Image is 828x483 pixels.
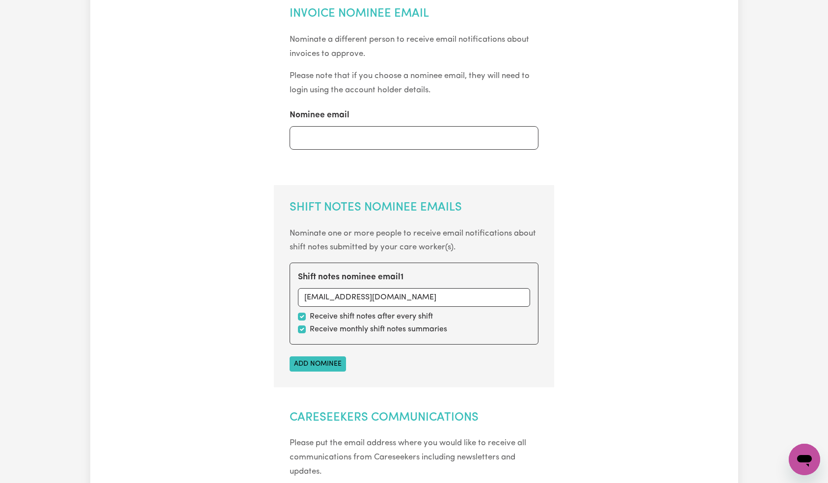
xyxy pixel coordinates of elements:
label: Receive monthly shift notes summaries [310,323,447,335]
h2: Shift Notes Nominee Emails [290,201,538,215]
label: Shift notes nominee email 1 [298,271,403,284]
h2: Careseekers Communications [290,411,538,425]
label: Nominee email [290,109,349,122]
small: Nominate a different person to receive email notifications about invoices to approve. [290,35,529,58]
button: Add nominee [290,356,346,372]
small: Please note that if you choose a nominee email, they will need to login using the account holder ... [290,72,530,94]
small: Nominate one or more people to receive email notifications about shift notes submitted by your ca... [290,229,536,252]
label: Receive shift notes after every shift [310,311,433,322]
h2: Invoice Nominee Email [290,7,538,21]
iframe: Button to launch messaging window [789,444,820,475]
small: Please put the email address where you would like to receive all communications from Careseekers ... [290,439,526,476]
